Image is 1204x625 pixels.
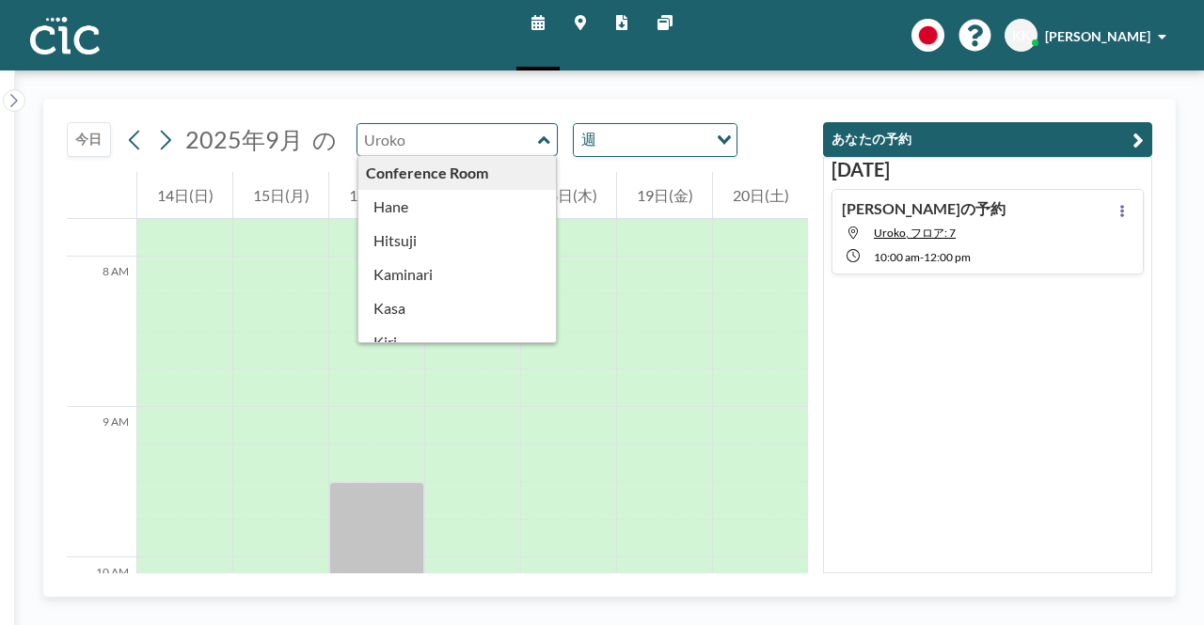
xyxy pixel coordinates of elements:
[713,172,808,219] div: 20日(土)
[521,172,616,219] div: 18日(木)
[358,258,557,291] div: Kaminari
[924,250,971,264] span: 12:00 PM
[358,190,557,224] div: Hane
[920,250,924,264] span: -
[1012,27,1031,44] span: KK
[358,325,557,359] div: Kiri
[578,128,600,152] span: 週
[329,172,424,219] div: 16日(火)
[137,172,232,219] div: 14日(日)
[874,226,956,240] span: Uroko, フロア: 7
[233,172,328,219] div: 15日(月)
[617,172,712,219] div: 19日(金)
[67,257,136,407] div: 8 AM
[30,17,100,55] img: organization-logo
[67,407,136,557] div: 9 AM
[185,125,303,153] span: 2025年9月
[832,158,1144,181] h3: [DATE]
[574,124,737,156] div: Search for option
[358,291,557,325] div: Kasa
[312,125,337,154] span: の
[874,250,920,264] span: 10:00 AM
[358,224,557,258] div: Hitsuji
[358,156,557,190] div: Conference Room
[842,199,1006,218] h4: [PERSON_NAME]の予約
[602,128,705,152] input: Search for option
[1045,28,1150,44] span: [PERSON_NAME]
[823,122,1152,157] button: あなたの予約
[357,124,538,155] input: Uroko
[67,122,111,157] button: 今日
